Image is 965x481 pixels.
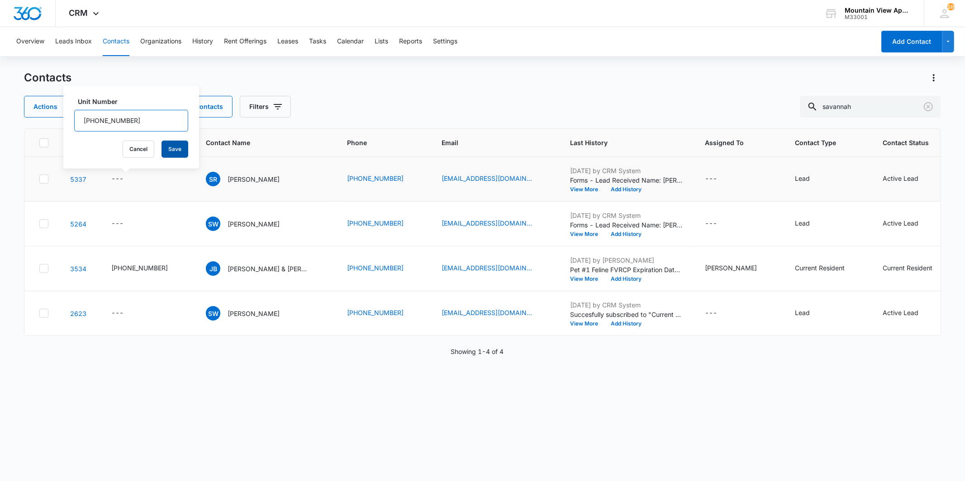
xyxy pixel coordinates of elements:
a: [PHONE_NUMBER] [347,308,404,317]
div: Contact Status - Active Lead - Select to Edit Field [883,218,935,229]
div: --- [111,308,124,319]
div: Contact Type - Lead - Select to Edit Field [795,218,826,229]
p: Forms - Lead Received Name: [PERSON_NAME] Email: [EMAIL_ADDRESS][DOMAIN_NAME] Phone: [PHONE_NUMBE... [570,220,683,230]
button: View More [570,321,604,326]
div: --- [111,218,124,229]
button: Filters [240,96,291,118]
button: Add History [604,187,648,192]
label: Unit Number [78,97,192,106]
div: Current Resident [883,263,932,273]
div: Unit Number - - Select to Edit Field [111,308,140,319]
div: Email - jrburke430@gmail.com - Select to Edit Field [442,263,548,274]
button: Organizations [140,27,181,56]
button: Add History [604,231,648,237]
div: Contact Name - Jason Burke & Savannah Alise Rafkin - Select to Edit Field [206,261,325,276]
div: account id [845,14,911,20]
p: [DATE] by CRM System [570,211,683,220]
button: Calendar [337,27,364,56]
div: Phone - (970) 213-3741 - Select to Edit Field [347,308,420,319]
div: Contact Status - Active Lead - Select to Edit Field [883,174,935,184]
p: Pet #1 Feline FVRCP Expiration Date changed from [DATE] to [DATE]. [570,265,683,274]
p: Showing 1-4 of 4 [451,347,504,356]
span: Contact Status [883,138,936,147]
p: [PERSON_NAME] [228,309,280,318]
button: Settings [433,27,457,56]
div: [PHONE_NUMBER] [111,263,168,273]
p: [PERSON_NAME] [228,219,280,229]
a: [EMAIL_ADDRESS][DOMAIN_NAME] [442,174,532,183]
p: [DATE] by CRM System [570,300,683,310]
button: Save [162,141,188,158]
div: Assigned To - - Select to Edit Field [705,218,733,229]
button: Overview [16,27,44,56]
p: [DATE] by CRM System [570,166,683,175]
button: Add Contact [881,31,942,52]
span: 109 [947,3,955,10]
div: Assigned To - Kaitlyn Mendoza - Select to Edit Field [705,263,773,274]
div: Phone - (720) 232-1341 - Select to Edit Field [347,263,420,274]
button: Lists [375,27,388,56]
div: --- [705,218,717,229]
button: Leads Inbox [55,27,92,56]
button: Add History [604,276,648,282]
div: --- [111,174,124,184]
div: Lead [795,218,810,228]
div: Unit Number - - Select to Edit Field [111,174,140,184]
button: View More [570,187,604,192]
div: Lead [795,174,810,183]
button: Actions [24,96,80,118]
div: Unit Number - 545-1817-307 - Select to Edit Field [111,263,184,274]
a: Navigate to contact details page for Jason Burke & Savannah Alise Rafkin [70,265,86,273]
a: Navigate to contact details page for Savannah Walker [70,310,86,317]
a: Navigate to contact details page for Savannah Weatherill [70,220,86,228]
div: Email - savannahweatherill@gmail.com - Select to Edit Field [442,218,548,229]
button: Tasks [309,27,326,56]
a: [EMAIL_ADDRESS][DOMAIN_NAME] [442,263,532,273]
div: Current Resident [795,263,845,273]
button: Add History [604,321,648,326]
span: SW [206,306,220,321]
div: account name [845,7,911,14]
p: [DATE] by [PERSON_NAME] [570,255,683,265]
span: Phone [347,138,407,147]
button: Reports [399,27,422,56]
div: Phone - (307) 460-8632 - Select to Edit Field [347,218,420,229]
div: Active Lead [883,308,918,317]
a: Navigate to contact details page for Savannah Robinson [70,175,86,183]
p: [PERSON_NAME] [228,174,280,184]
div: Contact Type - Lead - Select to Edit Field [795,174,826,184]
button: Cancel [123,141,154,158]
p: Forms - Lead Received Name: [PERSON_NAME] Email: [PERSON_NAME][EMAIL_ADDRESS][DOMAIN_NAME] Phone:... [570,175,683,185]
div: Phone - (310) 489-8254 - Select to Edit Field [347,174,420,184]
div: Contact Status - Active Lead - Select to Edit Field [883,308,935,319]
button: Rent Offerings [224,27,266,56]
button: View More [570,276,604,282]
span: CRM [69,8,88,18]
span: Contact Type [795,138,848,147]
span: JB [206,261,220,276]
h1: Contacts [24,71,71,85]
a: [PHONE_NUMBER] [347,263,404,273]
div: Assigned To - - Select to Edit Field [705,174,733,184]
div: Contact Status - Current Resident - Select to Edit Field [883,263,949,274]
div: Lead [795,308,810,317]
div: Active Lead [883,174,918,183]
div: Contact Type - Current Resident - Select to Edit Field [795,263,861,274]
span: Email [442,138,535,147]
span: Contact Name [206,138,312,147]
span: SW [206,217,220,231]
button: View More [570,231,604,237]
p: Succesfully subscribed to "Current Residents ". [570,310,683,319]
div: --- [705,308,717,319]
span: Last History [570,138,670,147]
div: Contact Type - Lead - Select to Edit Field [795,308,826,319]
button: Contacts [103,27,129,56]
div: --- [705,174,717,184]
a: [PHONE_NUMBER] [347,218,404,228]
a: [EMAIL_ADDRESS][DOMAIN_NAME] [442,308,532,317]
span: Assigned To [705,138,760,147]
button: Clear [921,99,936,114]
div: Unit Number - - Select to Edit Field [111,218,140,229]
div: Email - savannahnrobinson@yahoo.com - Select to Edit Field [442,174,548,184]
div: notifications count [947,3,955,10]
